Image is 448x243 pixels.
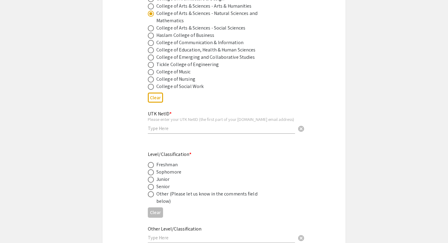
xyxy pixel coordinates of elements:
iframe: Chat [5,216,26,238]
div: College of Communication & Information [156,39,244,46]
span: cancel [297,234,305,242]
div: College of Emerging and Collaborative Studies [156,54,255,61]
div: College of Music [156,68,191,76]
span: cancel [297,125,305,132]
div: Tickle College of Engineering [156,61,219,68]
input: Type Here [148,125,295,132]
mat-label: Other Level/Classification [148,226,201,232]
button: Clear [295,122,307,134]
div: College of Arts & Sciences - Social Sciences [156,24,245,32]
input: Type Here [148,234,295,241]
div: Other (Please let us know in the comments field below) [156,190,263,205]
button: Clear [148,93,163,103]
div: College of Arts & Sciences - Natural Sciences and Mathematics [156,10,263,24]
div: College of Education, Health & Human Sciences [156,46,256,54]
mat-label: UTK NetID [148,111,172,117]
div: College of Social Work [156,83,204,90]
div: College of Arts & Sciences - Arts & Humanities [156,2,252,10]
div: Haslam College of Business [156,32,215,39]
div: Junior [156,176,170,183]
div: Please enter your UTK NetID (the first part of your [DOMAIN_NAME] email address) [148,117,295,122]
div: Freshman [156,161,178,168]
div: College of Nursing [156,76,195,83]
div: Senior [156,183,170,190]
div: Sophomore [156,168,181,176]
button: Clear [148,207,163,217]
mat-label: Level/Classification [148,151,191,157]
